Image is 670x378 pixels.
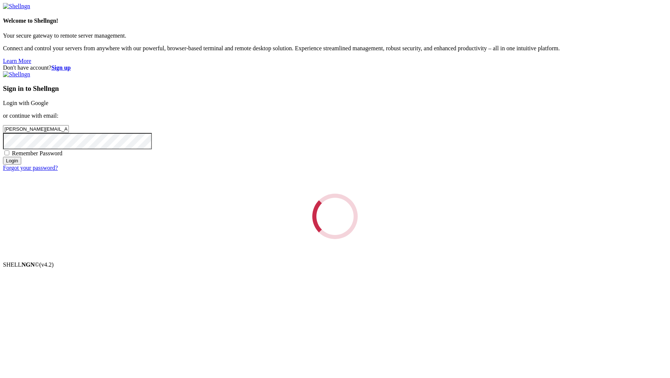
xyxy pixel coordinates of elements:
h4: Welcome to Shellngn! [3,18,667,24]
h3: Sign in to Shellngn [3,85,667,93]
input: Remember Password [4,150,9,155]
a: Forgot your password? [3,165,58,171]
a: Sign up [51,64,71,71]
p: Your secure gateway to remote server management. [3,32,667,39]
span: SHELL © [3,261,54,268]
a: Login with Google [3,100,48,106]
div: Loading... [312,194,358,239]
div: Don't have account? [3,64,667,71]
p: or continue with email: [3,112,667,119]
input: Login [3,157,21,165]
p: Connect and control your servers from anywhere with our powerful, browser-based terminal and remo... [3,45,667,52]
input: Email address [3,125,69,133]
a: Learn More [3,58,31,64]
img: Shellngn [3,71,30,78]
img: Shellngn [3,3,30,10]
b: NGN [22,261,35,268]
span: Remember Password [12,150,63,156]
span: 4.2.0 [39,261,54,268]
